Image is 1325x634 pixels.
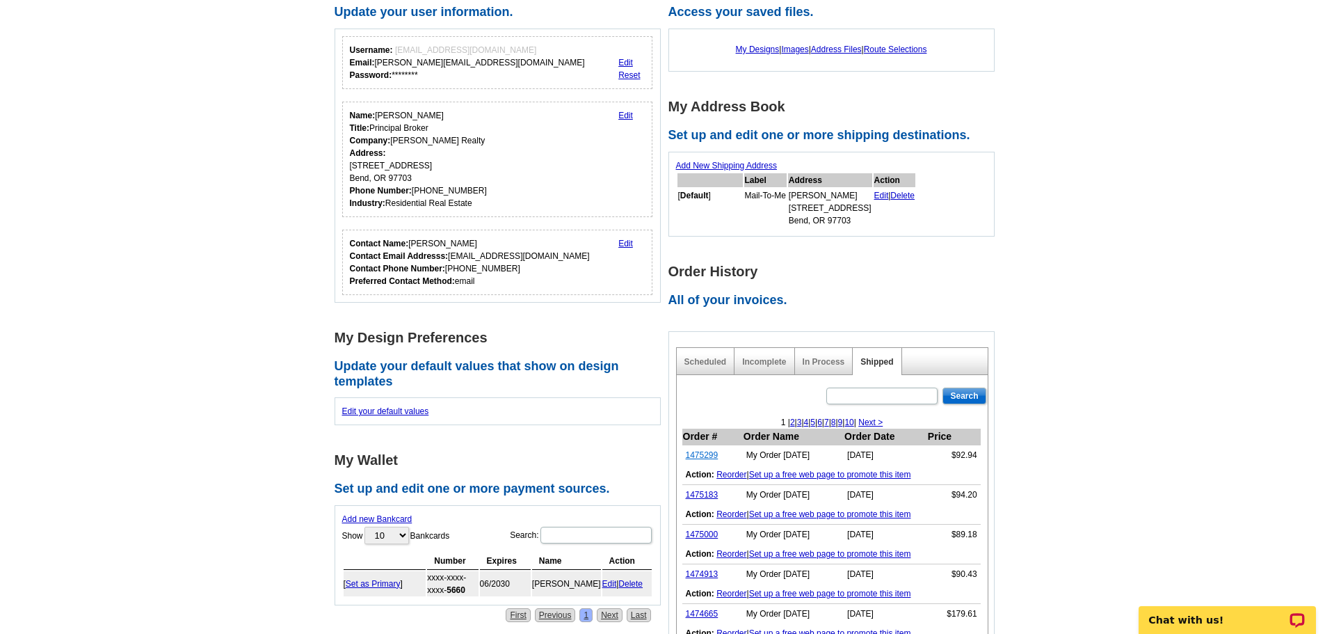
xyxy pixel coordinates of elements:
[844,525,927,545] td: [DATE]
[350,264,445,274] strong: Contact Phone Number:
[510,525,652,545] label: Search:
[682,584,981,604] td: |
[927,429,981,445] th: Price
[668,293,1002,308] h2: All of your invoices.
[335,453,668,468] h1: My Wallet
[350,111,376,120] strong: Name:
[668,128,1002,143] h2: Set up and edit one or more shipping destinations.
[350,251,449,261] strong: Contact Email Addresss:
[682,505,981,525] td: |
[350,44,585,81] div: [PERSON_NAME][EMAIL_ADDRESS][DOMAIN_NAME] ********
[804,418,809,427] a: 4
[942,388,986,404] input: Search
[749,509,911,519] a: Set up a free web page to promote this item
[447,585,465,595] strong: 5660
[743,429,844,445] th: Order Name
[668,5,1002,20] h2: Access your saved files.
[342,102,653,217] div: Your personal details.
[844,485,927,505] td: [DATE]
[350,237,590,287] div: [PERSON_NAME] [EMAIL_ADDRESS][DOMAIN_NAME] [PHONE_NUMBER] email
[874,189,916,228] td: |
[749,549,911,559] a: Set up a free web page to promote this item
[618,58,633,68] a: Edit
[927,525,981,545] td: $89.18
[350,198,385,208] strong: Industry:
[811,45,862,54] a: Address Files
[335,482,668,497] h2: Set up and edit one or more payment sources.
[788,189,872,228] td: [PERSON_NAME] [STREET_ADDRESS] Bend, OR 97703
[716,549,746,559] a: Reorder
[686,450,718,460] a: 1475299
[682,429,743,445] th: Order #
[602,553,652,570] th: Action
[579,608,593,622] a: 1
[716,509,746,519] a: Reorder
[874,173,916,187] th: Action
[790,418,795,427] a: 2
[749,589,911,599] a: Set up a free web page to promote this item
[810,418,815,427] a: 5
[684,357,727,367] a: Scheduled
[676,161,777,171] a: Add New Shipping Address
[927,604,981,624] td: $179.61
[335,5,668,20] h2: Update your user information.
[686,549,714,559] b: Action:
[427,553,478,570] th: Number
[781,45,808,54] a: Images
[395,45,536,55] span: [EMAIL_ADDRESS][DOMAIN_NAME]
[350,148,386,158] strong: Address:
[686,509,714,519] b: Action:
[788,173,872,187] th: Address
[627,608,651,622] a: Last
[858,418,883,427] a: Next >
[344,571,426,596] td: [ ]
[535,608,576,622] a: Previous
[686,609,718,619] a: 1474665
[682,465,981,485] td: |
[618,239,633,248] a: Edit
[686,530,718,539] a: 1475000
[686,490,718,500] a: 1475183
[1130,590,1325,634] iframe: LiveChat chat widget
[350,109,487,209] div: [PERSON_NAME] Principal Broker [PERSON_NAME] Realty [STREET_ADDRESS] Bend, OR 97703 [PHONE_NUMBER...
[532,553,601,570] th: Name
[744,173,787,187] th: Label
[686,470,714,480] b: Action:
[602,571,652,596] td: |
[831,418,836,427] a: 8
[350,45,393,55] strong: Username:
[364,527,409,544] select: ShowBankcards
[335,331,668,345] h1: My Design Preferences
[350,70,392,80] strong: Password:
[749,470,911,480] a: Set up a free web page to promote this item
[342,36,653,89] div: Your login information.
[736,45,780,54] a: My Designs
[742,357,786,367] a: Incomplete
[743,445,844,466] td: My Order [DATE]
[927,564,981,585] td: $90.43
[597,608,623,622] a: Next
[743,525,844,545] td: My Order [DATE]
[844,604,927,624] td: [DATE]
[342,525,450,546] label: Show Bankcards
[874,191,889,200] a: Edit
[864,45,927,54] a: Route Selections
[350,58,375,68] strong: Email:
[342,406,429,416] a: Edit your default values
[682,544,981,564] td: |
[346,579,401,589] a: Set as Primary
[342,230,653,295] div: Who should we contact regarding order issues?
[602,579,617,589] a: Edit
[927,485,981,505] td: $94.20
[342,514,412,524] a: Add new Bankcard
[350,136,391,145] strong: Company:
[618,111,633,120] a: Edit
[540,527,652,544] input: Search:
[668,264,1002,279] h1: Order History
[797,418,802,427] a: 3
[844,418,853,427] a: 10
[350,276,455,286] strong: Preferred Contact Method:
[838,418,843,427] a: 9
[743,485,844,505] td: My Order [DATE]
